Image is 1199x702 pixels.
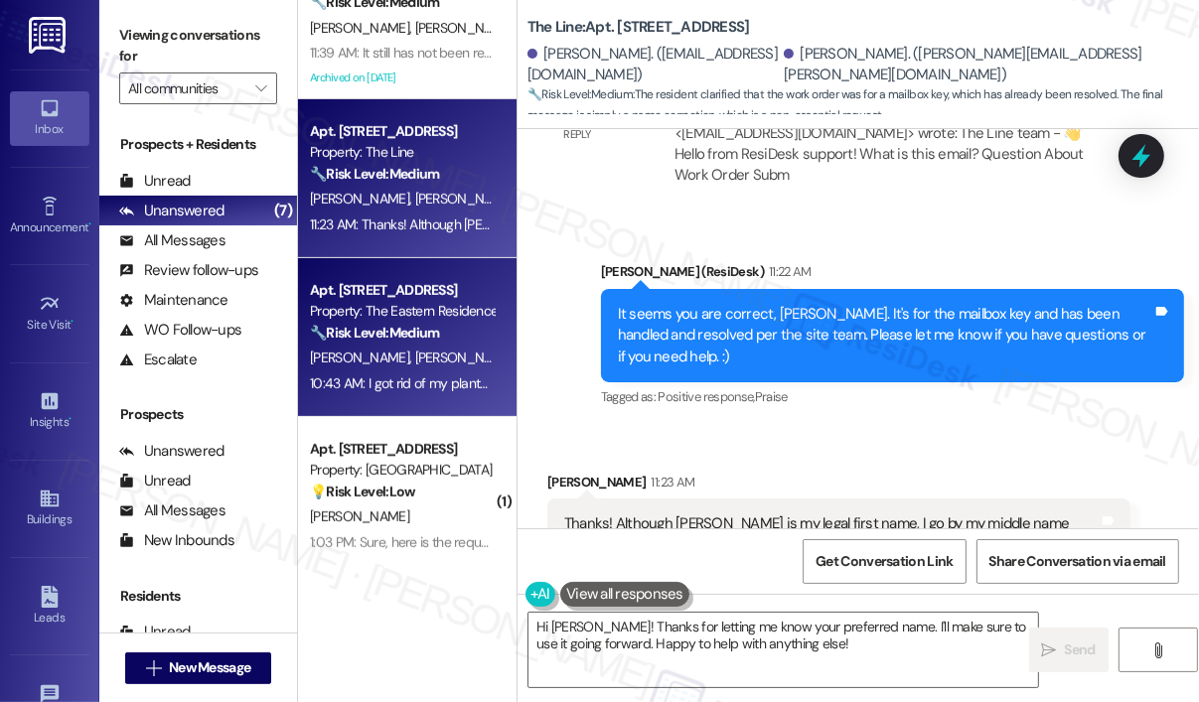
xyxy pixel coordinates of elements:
a: Inbox [10,91,89,145]
a: Insights • [10,384,89,438]
div: 11:39 AM: It still has not been replaced. [310,44,526,62]
span: [PERSON_NAME] [415,349,515,366]
div: Prospects [99,404,297,425]
span: • [72,315,75,329]
div: Prospects + Residents [99,134,297,155]
span: • [88,217,91,231]
a: Site Visit • [10,287,89,341]
div: [PERSON_NAME]. ([EMAIL_ADDRESS][DOMAIN_NAME]) [527,44,779,86]
span: [PERSON_NAME] [310,507,409,525]
div: WO Follow-ups [119,320,241,341]
div: Residents [99,586,297,607]
img: ResiDesk Logo [29,17,70,54]
div: [PERSON_NAME]. ([PERSON_NAME][EMAIL_ADDRESS][PERSON_NAME][DOMAIN_NAME]) [784,44,1184,86]
div: 1:03 PM: Sure, here is the request # 179019. I submitted it on 8/15. Thank you! [310,533,748,551]
span: Get Conversation Link [816,551,953,572]
i:  [255,80,266,96]
strong: 🔧 Risk Level: Medium [310,324,439,342]
strong: 💡 Risk Level: Low [310,483,415,500]
div: Unread [119,622,191,642]
div: Apt. [STREET_ADDRESS] [310,280,494,301]
div: All Messages [119,230,225,251]
span: : The resident clarified that the work order was for a mailbox key, which has already been resolv... [527,84,1199,127]
div: Maintenance [119,290,228,311]
a: Leads [10,580,89,633]
div: (7) [269,196,297,226]
span: Positive response , [658,388,754,405]
span: Praise [755,388,788,405]
div: It seems you are correct, [PERSON_NAME]. It's for the mailbox key and has been handled and resolv... [618,304,1152,367]
div: New Inbounds [119,530,234,551]
input: All communities [128,72,245,104]
div: ResiDesk escalation reply -> Handled internally [DATE][DATE] 11:03 AM ResiDesk Support <[EMAIL_AD... [674,80,1084,186]
div: Property: [GEOGRAPHIC_DATA] [310,460,494,481]
div: 11:23 AM: Thanks! Although [PERSON_NAME] is my legal first name, I go by my middle name which is ... [310,215,985,233]
div: 10:43 AM: I got rid of my plants so that may help. [310,374,589,392]
div: All Messages [119,500,225,521]
span: [PERSON_NAME] [415,190,515,208]
span: Send [1065,639,1096,660]
textarea: Hi [PERSON_NAME]! Thanks for letting me know your preferred name. I'll make sure to use it going ... [528,613,1038,687]
div: Unread [119,171,191,192]
button: Share Conversation via email [976,539,1179,584]
span: • [69,412,72,426]
a: Buildings [10,482,89,535]
div: Apt. [STREET_ADDRESS] [310,121,494,142]
span: [PERSON_NAME] [310,349,415,366]
strong: 🔧 Risk Level: Medium [310,165,439,183]
div: Unanswered [119,201,225,221]
div: Unanswered [119,441,225,462]
div: Tagged as: [601,382,1184,411]
div: Escalate [119,350,197,370]
button: Get Conversation Link [803,539,966,584]
span: Share Conversation via email [989,551,1166,572]
span: [PERSON_NAME] [310,190,415,208]
div: Apt. [STREET_ADDRESS] [310,439,494,460]
button: New Message [125,652,272,684]
div: 11:23 AM [647,472,695,492]
div: [PERSON_NAME] (ResiDesk) [601,261,1184,289]
b: The Line: Apt. [STREET_ADDRESS] [527,17,750,38]
div: 11:22 AM [764,261,812,282]
span: [PERSON_NAME] [415,19,521,37]
div: Property: The Line [310,142,494,163]
i:  [1150,642,1165,658]
label: Viewing conversations for [119,20,277,72]
div: Unread [119,471,191,491]
div: Thanks! Although [PERSON_NAME] is my legal first name, I go by my middle name which is [PERSON_NA... [564,513,1099,556]
div: Archived on [DATE] [308,66,496,90]
strong: 🔧 Risk Level: Medium [527,86,633,102]
div: Property: The Eastern Residences at [GEOGRAPHIC_DATA] [310,301,494,322]
i:  [146,660,161,676]
span: [PERSON_NAME] [310,19,415,37]
button: Send [1029,628,1109,672]
i:  [1041,642,1056,658]
span: New Message [169,657,250,678]
div: [PERSON_NAME] [547,472,1130,499]
div: Review follow-ups [119,260,258,281]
